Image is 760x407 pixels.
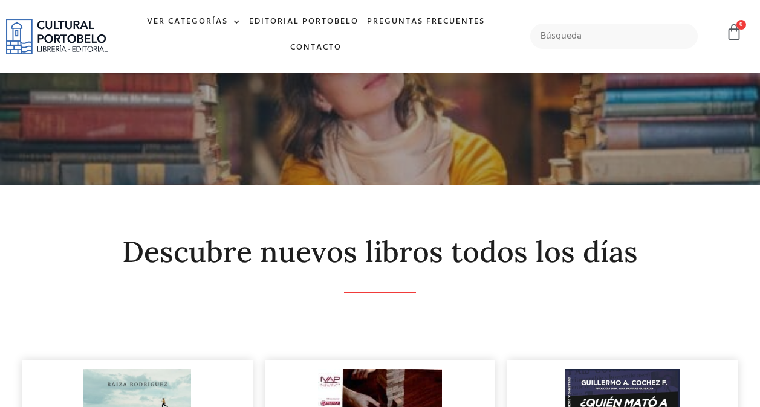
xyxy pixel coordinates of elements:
a: Contacto [286,35,346,61]
input: Búsqueda [530,24,698,49]
span: 0 [736,20,746,30]
a: Ver Categorías [143,9,245,35]
a: Preguntas frecuentes [363,9,489,35]
a: Editorial Portobelo [245,9,363,35]
a: 0 [726,24,742,41]
h2: Descubre nuevos libros todos los días [22,236,738,268]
